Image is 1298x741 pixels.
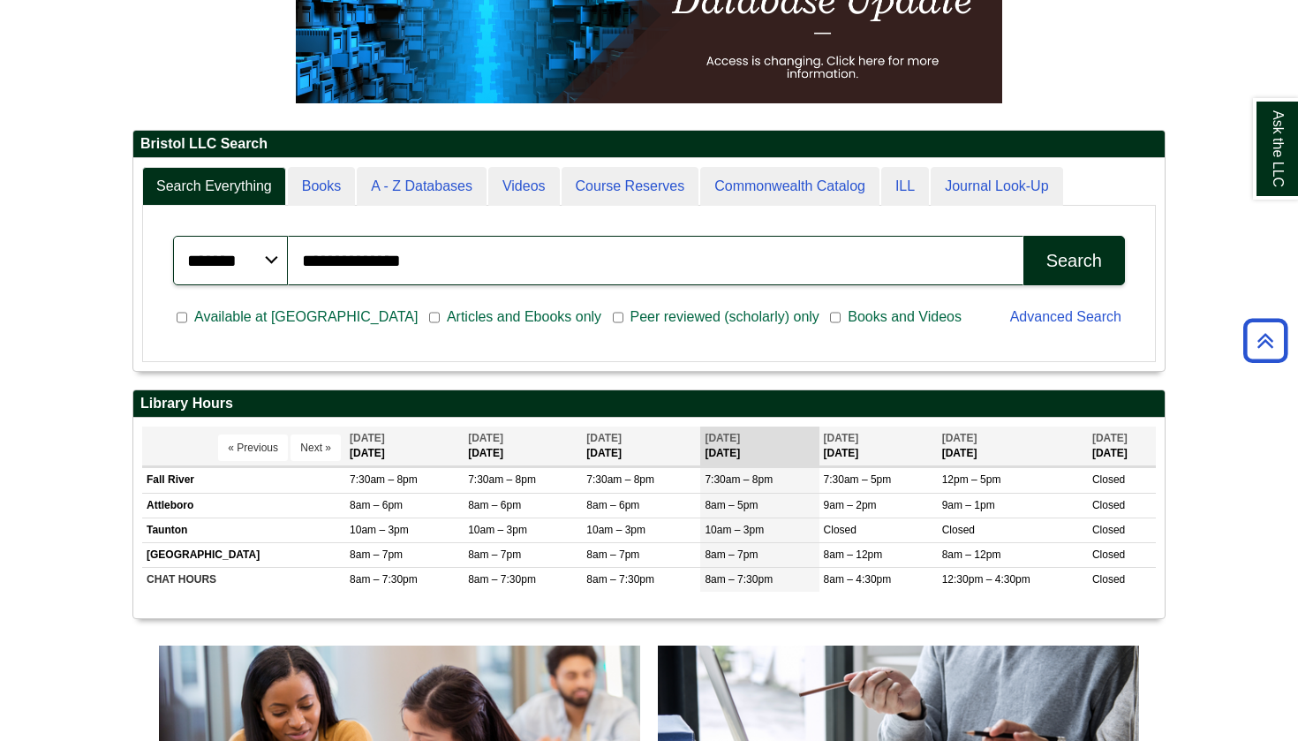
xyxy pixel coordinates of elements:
[830,310,841,326] input: Books and Videos
[942,548,1001,561] span: 8am – 12pm
[142,542,345,567] td: [GEOGRAPHIC_DATA]
[142,468,345,493] td: Fall River
[1092,573,1125,586] span: Closed
[586,499,639,511] span: 8am – 6pm
[931,167,1062,207] a: Journal Look-Up
[582,427,700,466] th: [DATE]
[1092,548,1125,561] span: Closed
[824,548,883,561] span: 8am – 12pm
[440,306,608,328] span: Articles and Ebooks only
[218,435,288,461] button: « Previous
[613,310,623,326] input: Peer reviewed (scholarly) only
[942,432,977,444] span: [DATE]
[1023,236,1125,285] button: Search
[705,499,758,511] span: 8am – 5pm
[350,499,403,511] span: 8am – 6pm
[142,493,345,518] td: Attleboro
[586,524,645,536] span: 10am – 3pm
[824,473,892,486] span: 7:30am – 5pm
[586,473,654,486] span: 7:30am – 8pm
[705,432,740,444] span: [DATE]
[429,310,440,326] input: Articles and Ebooks only
[350,432,385,444] span: [DATE]
[468,432,503,444] span: [DATE]
[562,167,699,207] a: Course Reserves
[705,573,773,586] span: 8am – 7:30pm
[705,548,758,561] span: 8am – 7pm
[468,473,536,486] span: 7:30am – 8pm
[1092,473,1125,486] span: Closed
[586,573,654,586] span: 8am – 7:30pm
[824,499,877,511] span: 9am – 2pm
[464,427,582,466] th: [DATE]
[938,427,1088,466] th: [DATE]
[623,306,826,328] span: Peer reviewed (scholarly) only
[700,167,879,207] a: Commonwealth Catalog
[345,427,464,466] th: [DATE]
[350,473,418,486] span: 7:30am – 8pm
[1046,251,1102,271] div: Search
[1092,432,1128,444] span: [DATE]
[881,167,929,207] a: ILL
[705,524,764,536] span: 10am – 3pm
[700,427,819,466] th: [DATE]
[187,306,425,328] span: Available at [GEOGRAPHIC_DATA]
[357,167,487,207] a: A - Z Databases
[488,167,560,207] a: Videos
[350,573,418,586] span: 8am – 7:30pm
[824,432,859,444] span: [DATE]
[133,390,1165,418] h2: Library Hours
[1092,499,1125,511] span: Closed
[819,427,938,466] th: [DATE]
[468,524,527,536] span: 10am – 3pm
[142,567,345,592] td: CHAT HOURS
[942,473,1001,486] span: 12pm – 5pm
[350,548,403,561] span: 8am – 7pm
[1092,524,1125,536] span: Closed
[942,499,995,511] span: 9am – 1pm
[586,548,639,561] span: 8am – 7pm
[468,499,521,511] span: 8am – 6pm
[142,167,286,207] a: Search Everything
[841,306,969,328] span: Books and Videos
[468,548,521,561] span: 8am – 7pm
[133,131,1165,158] h2: Bristol LLC Search
[288,167,355,207] a: Books
[1237,329,1294,352] a: Back to Top
[350,524,409,536] span: 10am – 3pm
[705,473,773,486] span: 7:30am – 8pm
[1010,309,1121,324] a: Advanced Search
[468,573,536,586] span: 8am – 7:30pm
[824,524,857,536] span: Closed
[586,432,622,444] span: [DATE]
[142,518,345,542] td: Taunton
[942,573,1030,586] span: 12:30pm – 4:30pm
[824,573,892,586] span: 8am – 4:30pm
[1088,427,1156,466] th: [DATE]
[291,435,341,461] button: Next »
[177,310,187,326] input: Available at [GEOGRAPHIC_DATA]
[942,524,975,536] span: Closed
